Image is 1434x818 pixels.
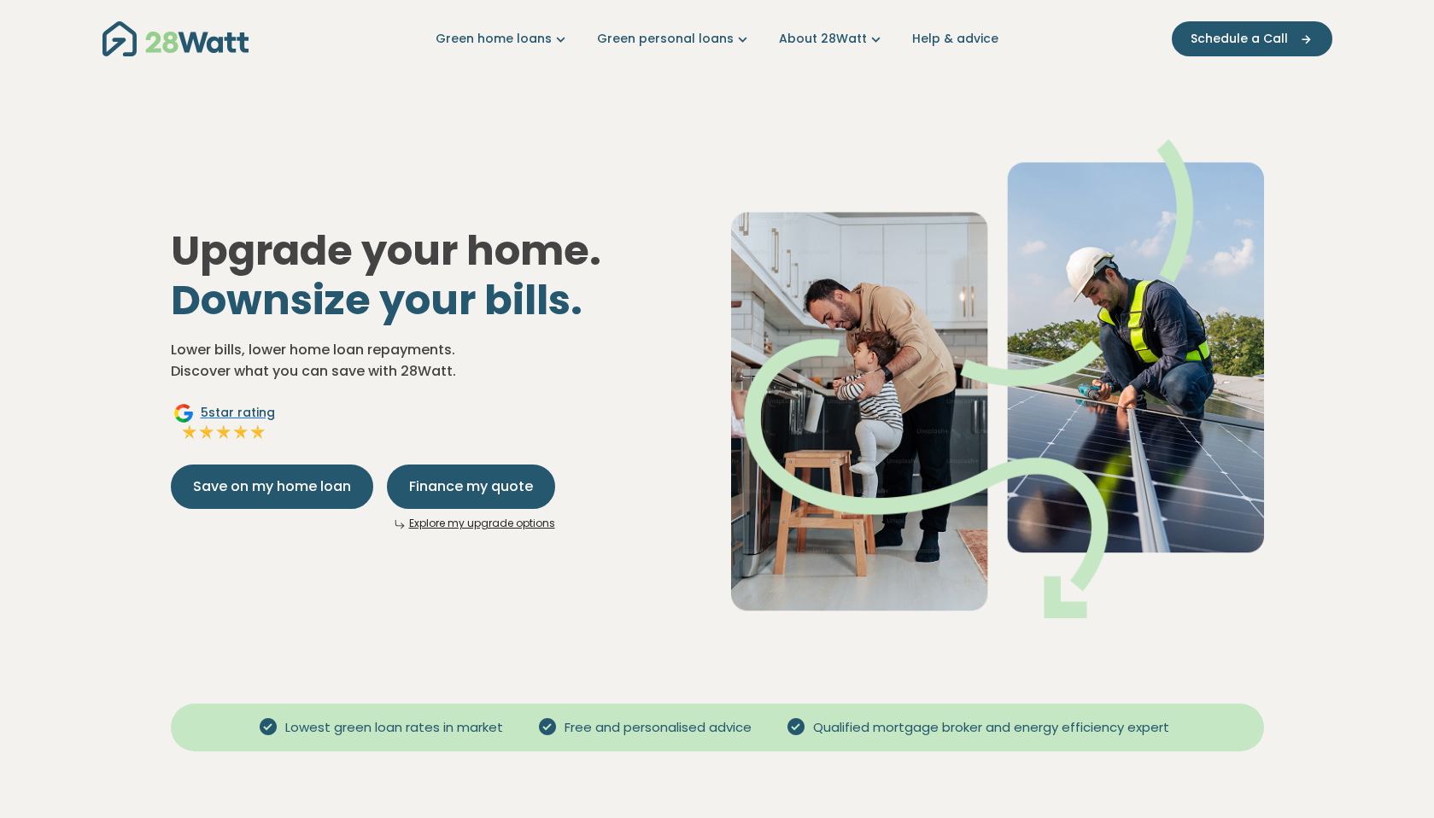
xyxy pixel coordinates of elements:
[731,139,1264,618] img: Dad helping toddler
[436,30,570,48] a: Green home loans
[409,476,533,497] span: Finance my quote
[249,424,266,441] img: Full star
[912,30,998,48] a: Help & advice
[278,718,510,738] span: Lowest green loan rates in market
[102,17,1332,61] nav: Main navigation
[597,30,752,48] a: Green personal loans
[198,424,215,441] img: Full star
[173,403,194,424] img: Google
[201,404,275,422] span: 5 star rating
[171,226,704,324] h1: Upgrade your home.
[806,718,1176,738] span: Qualified mortgage broker and energy efficiency expert
[171,403,278,444] a: Google5star ratingFull starFull starFull starFull starFull star
[215,424,232,441] img: Full star
[558,718,758,738] span: Free and personalised advice
[171,339,704,383] p: Lower bills, lower home loan repayments. Discover what you can save with 28Watt.
[387,465,555,509] button: Finance my quote
[409,516,555,530] a: Explore my upgrade options
[779,30,885,48] a: About 28Watt
[102,21,249,56] img: 28Watt
[1191,30,1288,48] span: Schedule a Call
[171,465,373,509] button: Save on my home loan
[181,424,198,441] img: Full star
[1172,21,1332,56] button: Schedule a Call
[232,424,249,441] img: Full star
[193,476,351,497] span: Save on my home loan
[171,272,582,329] span: Downsize your bills.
